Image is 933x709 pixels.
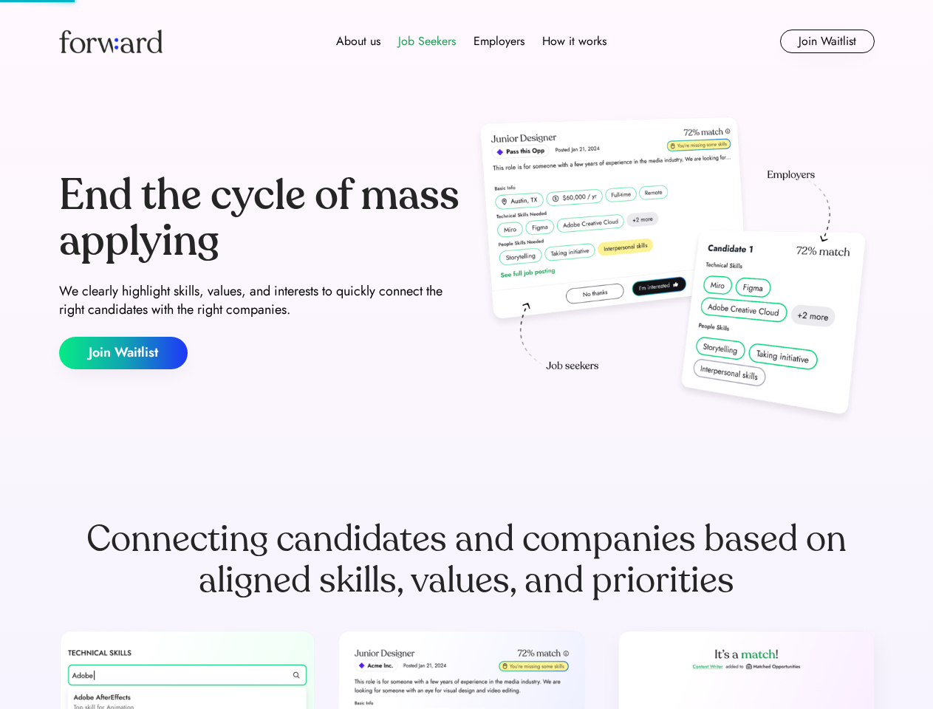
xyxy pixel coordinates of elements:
[542,32,606,50] div: How it works
[59,337,188,369] button: Join Waitlist
[59,518,875,601] div: Connecting candidates and companies based on aligned skills, values, and priorities
[473,112,875,430] img: hero-image.png
[59,173,461,264] div: End the cycle of mass applying
[780,30,875,53] button: Join Waitlist
[59,30,163,53] img: Forward logo
[398,32,456,50] div: Job Seekers
[59,282,461,319] div: We clearly highlight skills, values, and interests to quickly connect the right candidates with t...
[336,32,380,50] div: About us
[474,32,524,50] div: Employers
